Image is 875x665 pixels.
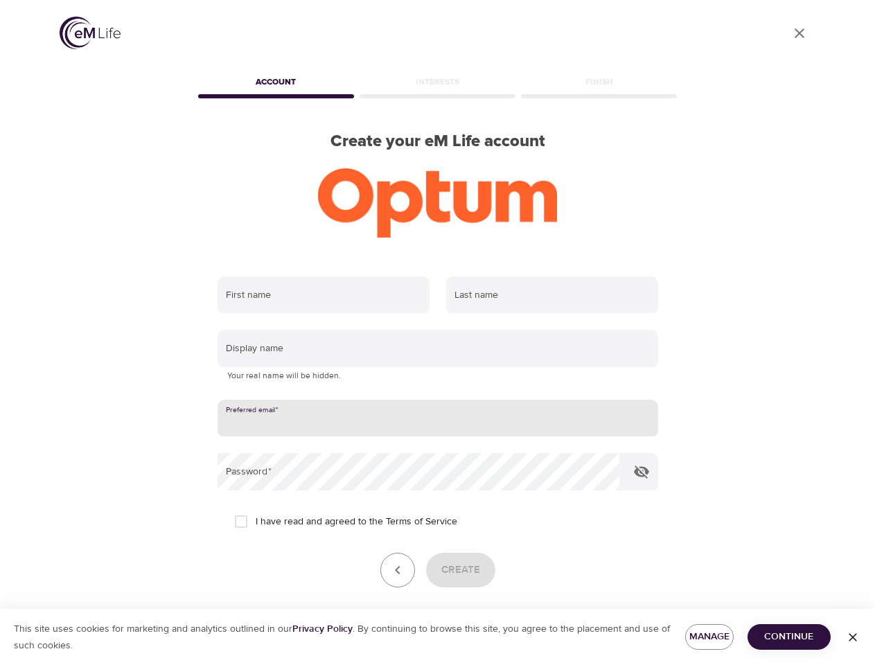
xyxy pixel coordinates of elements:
span: Continue [759,628,820,646]
p: Your real name will be hidden. [227,369,648,383]
img: logo [60,17,121,49]
a: Privacy Policy [292,623,353,635]
button: Manage [685,624,734,650]
span: Manage [696,628,723,646]
h2: Create your eM Life account [195,132,680,152]
img: Optum-logo-ora-RGB.png [318,168,557,238]
span: I have read and agreed to the [256,515,457,529]
button: Continue [748,624,831,650]
a: close [783,17,816,50]
a: Terms of Service [386,515,457,529]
